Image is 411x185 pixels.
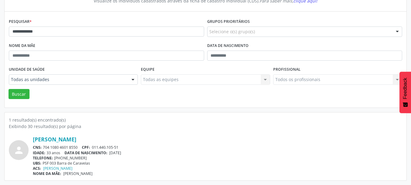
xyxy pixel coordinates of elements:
[33,155,402,161] div: [PHONE_NUMBER]
[63,171,92,176] span: [PERSON_NAME]
[33,145,42,150] span: CNS:
[9,65,45,74] label: Unidade de saúde
[33,161,41,166] span: UBS:
[9,123,402,130] div: Exibindo 30 resultado(s) por página
[109,150,121,155] span: [DATE]
[141,65,155,74] label: Equipe
[33,155,53,161] span: TELEFONE:
[273,65,301,74] label: Profissional
[92,145,118,150] span: 011.440.105-51
[82,145,90,150] span: CPF:
[9,17,32,27] label: Pesquisar
[43,166,72,171] a: [PERSON_NAME]
[33,161,402,166] div: PSF 003 Barra de Caravelas
[13,145,24,156] i: person
[9,41,35,51] label: Nome da mãe
[399,72,411,113] button: Feedback - Mostrar pesquisa
[33,150,402,155] div: 33 anos
[64,150,107,155] span: DATA DE NASCIMENTO:
[207,41,249,51] label: Data de nascimento
[9,117,402,123] div: 1 resultado(s) encontrado(s)
[207,17,250,27] label: Grupos prioritários
[11,76,125,83] span: Todas as unidades
[209,28,255,35] span: Selecione o(s) grupo(s)
[402,78,408,99] span: Feedback
[33,171,61,176] span: NOME DA MÃE:
[33,136,76,143] a: [PERSON_NAME]
[33,145,402,150] div: 704 1080 4601 8550
[33,150,45,155] span: IDADE:
[33,166,41,171] span: ACS:
[9,89,30,99] button: Buscar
